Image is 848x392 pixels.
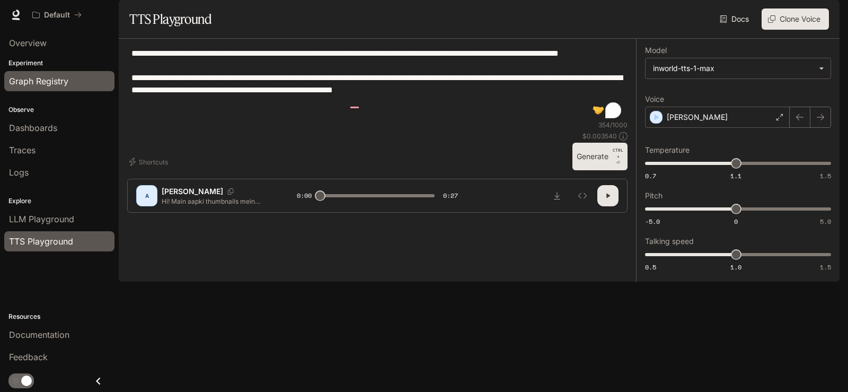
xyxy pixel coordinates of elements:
[645,217,660,226] span: -5.0
[443,190,458,201] span: 0:27
[572,185,593,206] button: Inspect
[297,190,312,201] span: 0:00
[162,197,271,206] p: Hi! Main aapki thumbnails mein madad kar sakta hoon. Ye meri ek work hai jo aapke required style ...
[734,217,738,226] span: 0
[28,4,86,25] button: All workspaces
[44,11,70,20] p: Default
[645,192,662,199] p: Pitch
[223,188,238,195] button: Copy Voice ID
[762,8,829,30] button: Clone Voice
[572,143,628,170] button: GenerateCTRL +⏎
[645,146,690,154] p: Temperature
[131,47,623,120] textarea: To enrich screen reader interactions, please activate Accessibility in Grammarly extension settings
[820,263,831,272] span: 1.5
[645,47,667,54] p: Model
[645,171,656,180] span: 0.7
[730,171,741,180] span: 1.1
[645,263,656,272] span: 0.5
[718,8,753,30] a: Docs
[820,217,831,226] span: 5.0
[162,186,223,197] p: [PERSON_NAME]
[730,263,741,272] span: 1.0
[546,185,568,206] button: Download audio
[127,153,172,170] button: Shortcuts
[646,58,831,79] div: inworld-tts-1-max
[645,238,694,245] p: Talking speed
[653,63,814,74] div: inworld-tts-1-max
[598,120,628,129] p: 354 / 1000
[613,147,623,166] p: ⏎
[667,112,728,123] p: [PERSON_NAME]
[138,187,155,204] div: A
[613,147,623,160] p: CTRL +
[129,8,211,30] h1: TTS Playground
[645,95,664,103] p: Voice
[820,171,831,180] span: 1.5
